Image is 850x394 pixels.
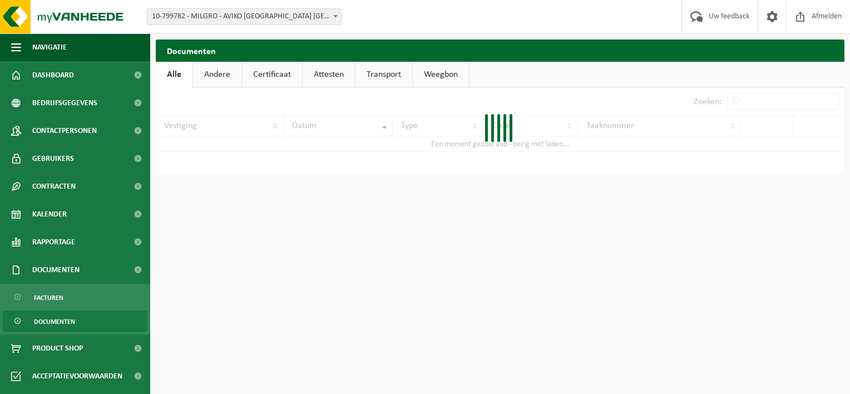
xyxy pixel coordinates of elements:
span: Documenten [32,256,80,284]
span: Gebruikers [32,145,74,173]
span: Bedrijfsgegevens [32,89,97,117]
span: Kalender [32,200,67,228]
span: 10-799782 - MILGRO - AVIKO BELGIUM NV - PROVEN - PROVEN [147,9,341,24]
span: Rapportage [32,228,75,256]
span: Contracten [32,173,76,200]
a: Andere [193,62,241,87]
span: 10-799782 - MILGRO - AVIKO BELGIUM NV - PROVEN - PROVEN [147,8,342,25]
a: Alle [156,62,192,87]
span: Product Shop [32,334,83,362]
h2: Documenten [156,40,844,61]
a: Transport [355,62,412,87]
a: Weegbon [413,62,469,87]
span: Contactpersonen [32,117,97,145]
span: Acceptatievoorwaarden [32,362,122,390]
span: Documenten [34,311,75,332]
span: Facturen [34,287,63,308]
a: Facturen [3,287,147,308]
span: Dashboard [32,61,74,89]
span: Navigatie [32,33,67,61]
a: Certificaat [242,62,302,87]
a: Attesten [303,62,355,87]
a: Documenten [3,311,147,332]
